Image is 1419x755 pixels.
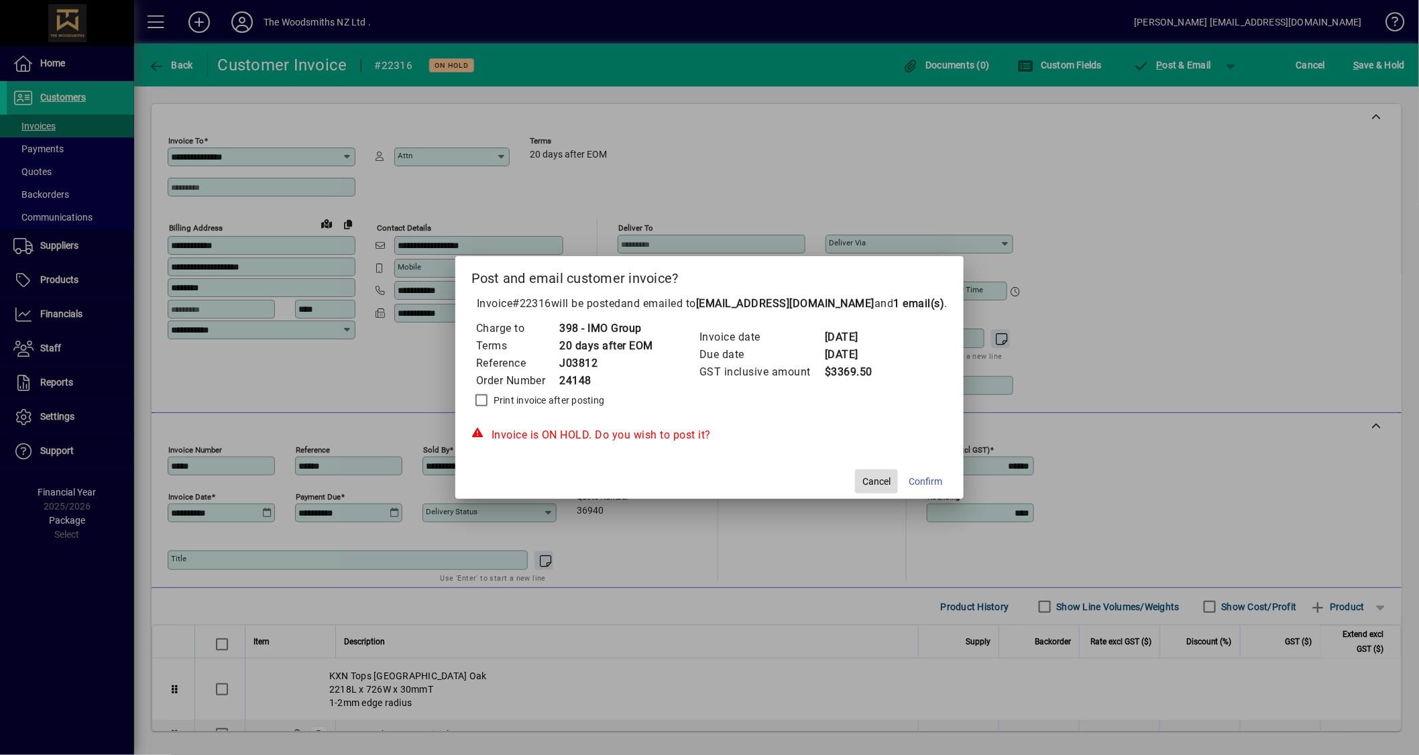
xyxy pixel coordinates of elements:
[559,320,654,337] td: 398 - IMO Group
[824,329,878,346] td: [DATE]
[475,337,559,355] td: Terms
[699,346,824,363] td: Due date
[862,475,891,489] span: Cancel
[559,337,654,355] td: 20 days after EOM
[874,297,945,310] span: and
[621,297,945,310] span: and emailed to
[455,256,964,295] h2: Post and email customer invoice?
[894,297,945,310] b: 1 email(s)
[699,363,824,381] td: GST inclusive amount
[699,329,824,346] td: Invoice date
[471,296,948,312] p: Invoice will be posted .
[475,372,559,390] td: Order Number
[696,297,874,310] b: [EMAIL_ADDRESS][DOMAIN_NAME]
[559,372,654,390] td: 24148
[475,355,559,372] td: Reference
[512,297,551,310] span: #22316
[824,363,878,381] td: $3369.50
[909,475,942,489] span: Confirm
[824,346,878,363] td: [DATE]
[475,320,559,337] td: Charge to
[855,469,898,493] button: Cancel
[471,427,948,443] div: Invoice is ON HOLD. Do you wish to post it?
[491,394,605,407] label: Print invoice after posting
[903,469,948,493] button: Confirm
[559,355,654,372] td: J03812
